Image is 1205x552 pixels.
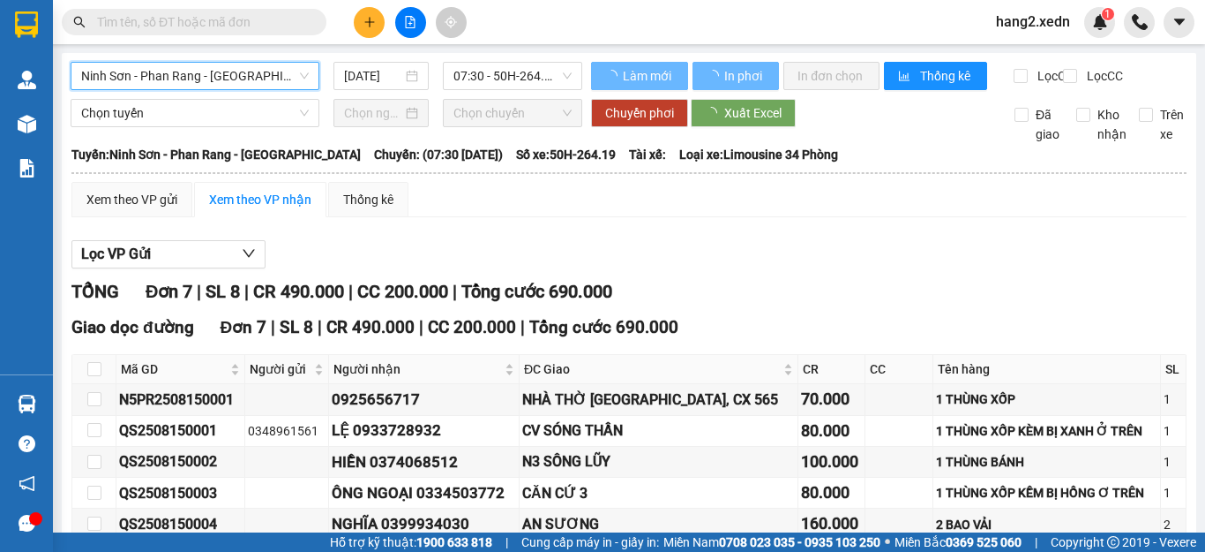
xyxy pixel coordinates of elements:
[119,450,242,473] div: QS2508150002
[148,84,243,106] li: (c) 2017
[798,355,866,384] th: CR
[719,535,880,549] strong: 0708 023 035 - 0935 103 250
[936,389,1157,409] div: 1 THÙNG XỐP
[946,535,1022,549] strong: 0369 525 060
[884,62,987,90] button: bar-chartThống kê
[206,281,240,302] span: SL 8
[354,7,385,38] button: plus
[148,67,243,81] b: [DOMAIN_NAME]
[865,355,933,384] th: CC
[18,115,36,133] img: warehouse-icon
[119,482,242,504] div: QS2508150003
[22,114,78,197] b: Xe Đăng Nhân
[81,100,309,126] span: Chọn tuyến
[119,420,242,442] div: QS2508150001
[374,145,503,164] span: Chuyến: (07:30 [DATE])
[395,7,426,38] button: file-add
[885,539,890,546] span: ⚪️
[404,16,416,28] span: file-add
[1102,8,1114,20] sup: 1
[522,420,795,442] div: CV SÓNG THẦN
[18,395,36,413] img: warehouse-icon
[691,99,796,127] button: Xuất Excel
[629,145,666,164] span: Tài xế:
[19,515,35,532] span: message
[343,190,393,209] div: Thống kê
[529,317,678,337] span: Tổng cước 690.000
[436,7,467,38] button: aim
[801,480,863,505] div: 80.000
[898,70,913,84] span: bar-chart
[344,103,402,123] input: Chọn ngày
[801,450,863,474] div: 100.000
[1161,355,1186,384] th: SL
[591,62,688,90] button: Làm mới
[73,16,86,28] span: search
[982,11,1084,33] span: hang2.xedn
[71,240,266,268] button: Lọc VP Gửi
[191,22,234,64] img: logo.jpg
[19,435,35,452] span: question-circle
[1164,421,1183,441] div: 1
[209,190,311,209] div: Xem theo VP nhận
[344,66,402,86] input: 15/08/2025
[1164,452,1183,472] div: 1
[933,355,1161,384] th: Tên hàng
[936,483,1157,503] div: 1 THÙNG XỐP KỀM BỊ HỒNG Ơ TRÊN
[428,317,516,337] span: CC 200.000
[332,512,516,536] div: NGHĨA 0399934030
[419,317,423,337] span: |
[1035,533,1037,552] span: |
[936,515,1157,534] div: 2 BAO VẢI
[332,450,516,474] div: HIỀN 0374068512
[936,421,1157,441] div: 1 THÙNG XỐP KÈM BỊ XANH Ở TRÊN
[461,281,612,302] span: Tổng cước 690.000
[783,62,879,90] button: In đơn chọn
[244,281,249,302] span: |
[522,389,795,411] div: NHÀ THỜ [GEOGRAPHIC_DATA], CX 565
[1164,389,1183,409] div: 1
[505,533,508,552] span: |
[318,317,322,337] span: |
[1090,105,1134,144] span: Kho nhận
[453,100,572,126] span: Chọn chuyến
[1153,105,1191,144] span: Trên xe
[116,447,245,478] td: QS2508150002
[801,387,863,412] div: 70.000
[197,281,201,302] span: |
[15,11,38,38] img: logo-vxr
[623,66,674,86] span: Làm mới
[1164,483,1183,503] div: 1
[1164,7,1194,38] button: caret-down
[1107,536,1119,548] span: copyright
[521,533,659,552] span: Cung cấp máy in - giấy in:
[71,281,119,302] span: TỔNG
[1171,14,1187,30] span: caret-down
[86,190,177,209] div: Xem theo VP gửi
[663,533,880,552] span: Miền Nam
[1104,8,1111,20] span: 1
[1030,66,1076,86] span: Lọc CR
[724,66,765,86] span: In phơi
[522,513,795,535] div: AN SƯƠNG
[936,452,1157,472] div: 1 THÙNG BÁNH
[119,389,242,411] div: N5PR2508150001
[71,147,361,162] b: Tuyến: Ninh Sơn - Phan Rang - [GEOGRAPHIC_DATA]
[119,513,242,535] div: QS2508150004
[894,533,1022,552] span: Miền Bắc
[81,243,151,265] span: Lọc VP Gửi
[1080,66,1126,86] span: Lọc CC
[416,535,492,549] strong: 1900 633 818
[692,62,779,90] button: In phơi
[605,70,620,82] span: loading
[591,99,688,127] button: Chuyển phơi
[801,419,863,443] div: 80.000
[801,511,863,536] div: 160.000
[242,246,256,261] span: down
[116,478,245,509] td: QS2508150003
[724,103,782,123] span: Xuất Excel
[453,63,572,89] span: 07:30 - 50H-264.19
[445,16,457,28] span: aim
[330,533,492,552] span: Hỗ trợ kỹ thuật:
[707,70,722,82] span: loading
